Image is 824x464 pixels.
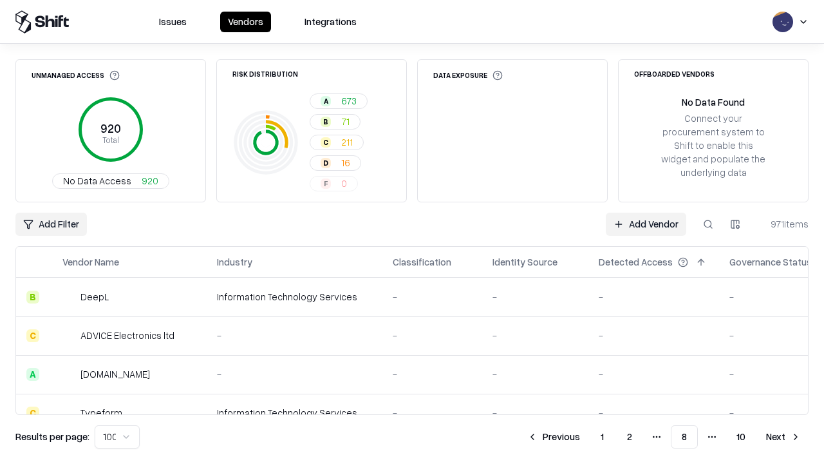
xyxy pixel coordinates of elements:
tspan: Total [102,135,119,145]
img: DeepL [62,291,75,304]
div: - [599,329,709,342]
img: cybersafe.co.il [62,368,75,381]
div: - [217,329,372,342]
button: B71 [310,114,360,130]
div: D [321,158,331,168]
button: No Data Access920 [52,173,169,189]
span: No Data Access [63,174,131,188]
div: Data Exposure [433,70,503,81]
div: 971 items [757,217,809,231]
div: - [217,367,372,381]
div: Vendor Name [62,255,119,269]
div: B [321,117,331,127]
span: 673 [341,94,357,108]
div: - [393,329,472,342]
button: C211 [310,135,364,150]
button: 1 [590,425,614,449]
div: A [321,96,331,106]
div: Classification [393,255,451,269]
div: Connect your procurement system to Shift to enable this widget and populate the underlying data [660,111,767,180]
div: C [26,329,39,342]
div: Industry [217,255,252,269]
div: Information Technology Services [217,290,372,304]
button: A673 [310,93,368,109]
button: 10 [726,425,756,449]
div: C [321,137,331,148]
div: Risk Distribution [232,70,298,77]
div: ADVICE Electronics ltd [80,329,174,342]
div: Governance Status [729,255,812,269]
div: - [599,367,709,381]
button: Previous [520,425,588,449]
div: DeepL [80,290,109,304]
span: 16 [341,156,350,169]
button: Next [758,425,809,449]
div: - [599,290,709,304]
div: Unmanaged Access [32,70,120,81]
div: No Data Found [682,95,745,109]
img: Typeform [62,407,75,420]
div: - [393,290,472,304]
div: B [26,291,39,304]
div: - [393,406,472,420]
div: Information Technology Services [217,406,372,420]
div: Offboarded Vendors [634,70,715,77]
img: ADVICE Electronics ltd [62,329,75,342]
button: Vendors [220,12,271,32]
button: Add Filter [15,213,87,236]
div: - [393,367,472,381]
span: 71 [341,115,350,128]
div: Detected Access [599,255,673,269]
div: Typeform [80,406,122,420]
button: 8 [671,425,698,449]
button: D16 [310,155,361,171]
div: - [492,406,578,420]
div: - [492,329,578,342]
div: Identity Source [492,255,557,269]
div: C [26,407,39,420]
button: 2 [617,425,642,449]
span: 920 [142,174,158,188]
span: 211 [341,135,353,149]
div: - [492,290,578,304]
button: Integrations [297,12,364,32]
p: Results per page: [15,430,89,443]
div: A [26,368,39,381]
nav: pagination [520,425,809,449]
div: [DOMAIN_NAME] [80,367,150,381]
tspan: 920 [100,121,121,135]
button: Issues [151,12,194,32]
div: - [492,367,578,381]
a: Add Vendor [606,213,686,236]
div: - [599,406,709,420]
